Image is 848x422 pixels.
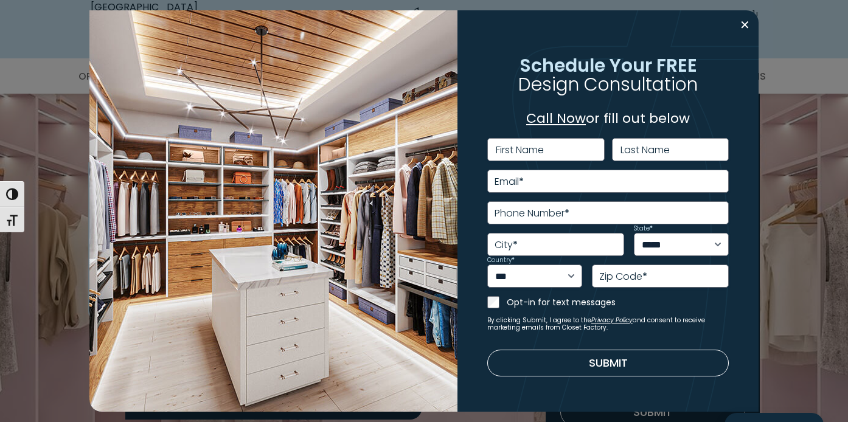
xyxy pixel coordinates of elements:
button: Close modal [736,15,754,35]
label: Phone Number [495,209,569,218]
button: Submit [487,350,729,376]
label: City [495,240,518,250]
span: Schedule Your FREE [520,52,697,77]
label: Last Name [620,145,670,155]
label: First Name [496,145,544,155]
p: or fill out below [487,108,729,128]
label: Country [487,257,515,263]
label: Opt-in for text messages [507,296,729,308]
img: Walk in closet with island [89,10,457,421]
a: Privacy Policy [591,316,633,325]
a: Call Now [526,109,586,128]
span: Design Consultation [518,72,698,97]
label: State [634,226,653,232]
label: Email [495,177,524,187]
small: By clicking Submit, I agree to the and consent to receive marketing emails from Closet Factory. [487,317,729,331]
label: Zip Code [599,272,647,282]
